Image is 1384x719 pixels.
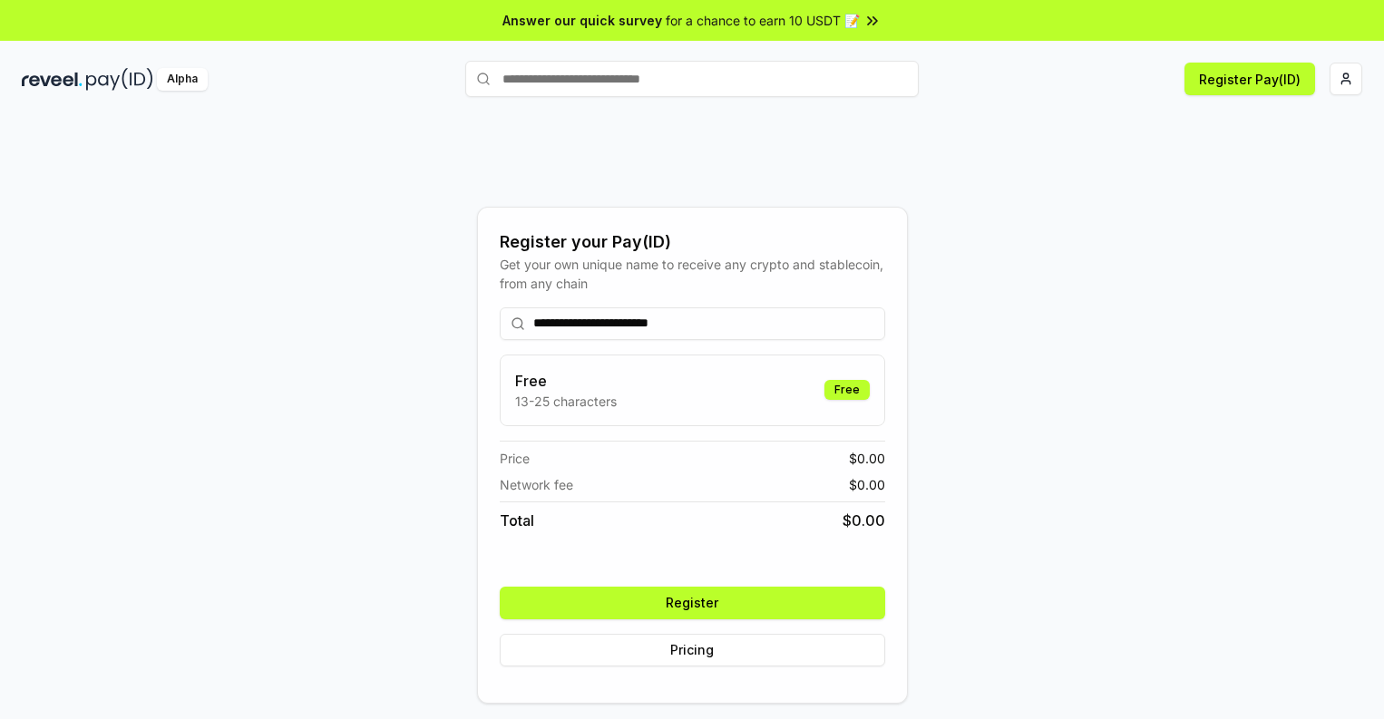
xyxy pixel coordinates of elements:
[500,255,885,293] div: Get your own unique name to receive any crypto and stablecoin, from any chain
[824,380,870,400] div: Free
[515,392,617,411] p: 13-25 characters
[500,634,885,666] button: Pricing
[500,449,530,468] span: Price
[157,68,208,91] div: Alpha
[666,11,860,30] span: for a chance to earn 10 USDT 📝
[86,68,153,91] img: pay_id
[515,370,617,392] h3: Free
[500,510,534,531] span: Total
[1184,63,1315,95] button: Register Pay(ID)
[500,229,885,255] div: Register your Pay(ID)
[843,510,885,531] span: $ 0.00
[849,449,885,468] span: $ 0.00
[500,587,885,619] button: Register
[500,475,573,494] span: Network fee
[502,11,662,30] span: Answer our quick survey
[22,68,83,91] img: reveel_dark
[849,475,885,494] span: $ 0.00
